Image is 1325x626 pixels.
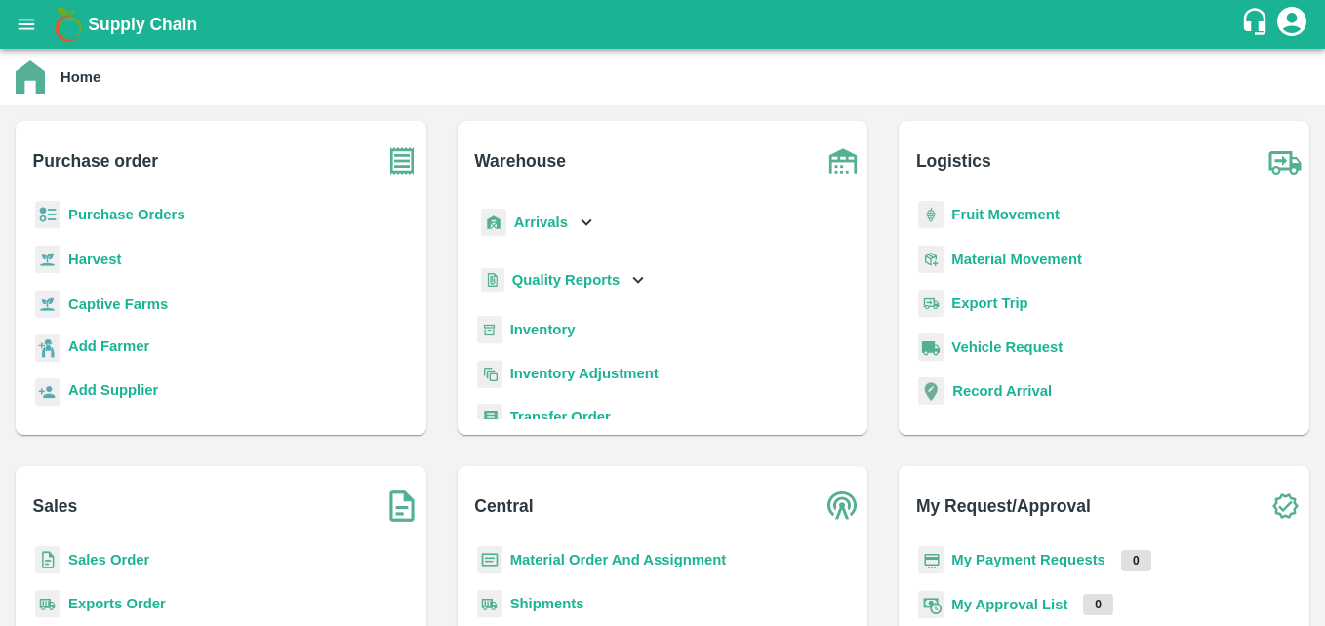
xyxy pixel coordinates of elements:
a: Inventory Adjustment [510,366,659,381]
a: Purchase Orders [68,207,185,222]
img: reciept [35,201,60,229]
b: Purchase order [33,147,158,175]
img: whTransfer [477,404,502,432]
img: whInventory [477,316,502,344]
b: Home [60,69,100,85]
a: Material Order And Assignment [510,552,727,567]
a: Sales Order [68,552,149,567]
a: Fruit Movement [951,207,1060,222]
img: central [819,482,867,530]
img: home [16,60,45,94]
a: Export Trip [951,295,1027,311]
a: Supply Chain [88,11,1240,38]
img: harvest [35,245,60,274]
img: soSales [378,482,426,530]
a: My Payment Requests [951,552,1105,567]
a: Exports Order [68,596,166,611]
img: payment [918,546,944,574]
b: Supply Chain [88,15,197,34]
div: Quality Reports [477,260,650,300]
img: warehouse [819,137,867,185]
a: Captive Farms [68,296,168,312]
b: Add Supplier [68,382,158,398]
a: Material Movement [951,252,1082,267]
img: fruit [918,201,944,229]
img: shipments [477,590,502,618]
b: Sales [33,492,78,520]
img: whArrival [481,209,506,237]
img: sales [35,546,60,574]
img: farmer [35,334,60,363]
b: Quality Reports [512,272,621,288]
a: Transfer Order [510,410,611,425]
img: truck [1261,137,1309,185]
img: qualityReport [481,268,504,293]
button: open drawer [4,2,49,47]
img: supplier [35,378,60,407]
a: Record Arrival [952,383,1052,399]
b: Warehouse [474,147,566,175]
a: Inventory [510,322,576,337]
div: Arrivals [477,201,598,245]
a: Add Supplier [68,379,158,406]
a: Add Farmer [68,335,149,362]
b: Central [474,492,533,520]
img: approval [918,590,944,619]
div: customer-support [1240,7,1274,42]
a: Vehicle Request [951,339,1063,355]
img: check [1261,482,1309,530]
b: Add Farmer [68,338,149,354]
b: Logistics [916,147,991,175]
img: inventory [477,360,502,388]
a: My Approval List [951,597,1067,612]
img: logo [49,5,88,44]
b: My Request/Approval [916,492,1091,520]
img: shipments [35,590,60,618]
img: harvest [35,290,60,319]
img: delivery [918,290,944,318]
img: purchase [378,137,426,185]
a: Harvest [68,252,121,267]
div: account of current user [1274,4,1309,45]
a: Shipments [510,596,584,611]
img: recordArrival [918,377,944,405]
p: 0 [1083,594,1113,615]
p: 0 [1121,550,1151,571]
img: material [918,245,944,274]
img: centralMaterial [477,546,502,574]
img: vehicle [918,333,944,362]
b: Arrivals [514,215,568,230]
